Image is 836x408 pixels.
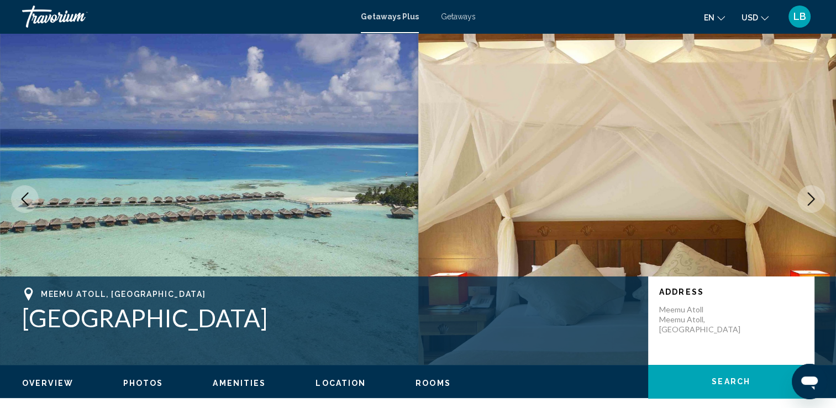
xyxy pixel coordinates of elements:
[22,6,350,28] a: Travorium
[785,5,814,28] button: User Menu
[797,185,825,213] button: Next image
[441,12,476,21] a: Getaways
[361,12,419,21] a: Getaways Plus
[742,9,769,25] button: Change currency
[793,11,806,22] span: LB
[704,9,725,25] button: Change language
[123,378,164,388] button: Photos
[213,379,266,388] span: Amenities
[792,364,827,399] iframe: Button to launch messaging window
[41,290,206,299] span: Meemu Atoll, [GEOGRAPHIC_DATA]
[712,378,750,386] span: Search
[659,287,803,296] p: Address
[316,379,366,388] span: Location
[704,13,714,22] span: en
[22,379,73,388] span: Overview
[659,305,748,334] p: Meemu Atoll Meemu Atoll, [GEOGRAPHIC_DATA]
[742,13,758,22] span: USD
[416,378,451,388] button: Rooms
[22,304,637,332] h1: [GEOGRAPHIC_DATA]
[213,378,266,388] button: Amenities
[416,379,451,388] span: Rooms
[123,379,164,388] span: Photos
[11,185,39,213] button: Previous image
[648,365,814,398] button: Search
[22,378,73,388] button: Overview
[316,378,366,388] button: Location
